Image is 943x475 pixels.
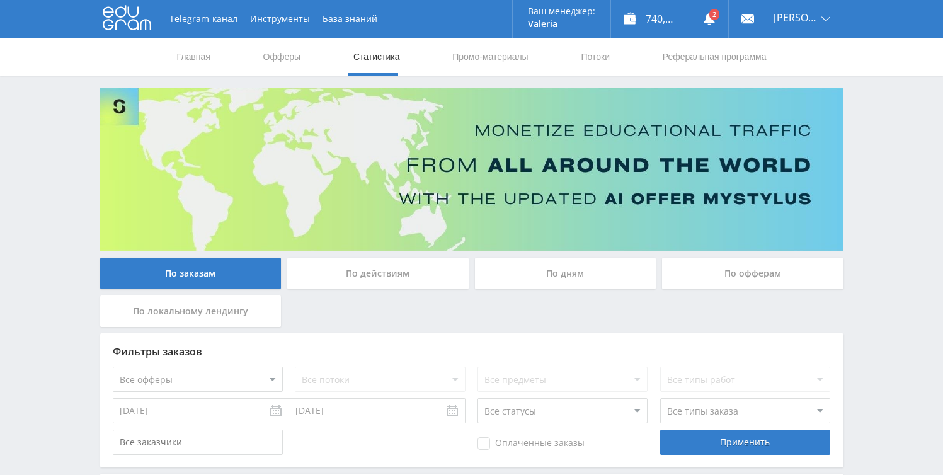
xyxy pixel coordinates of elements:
[475,258,656,289] div: По дням
[262,38,302,76] a: Офферы
[100,295,282,327] div: По локальному лендингу
[528,19,595,29] p: Valeria
[661,38,768,76] a: Реферальная программа
[477,437,585,450] span: Оплаченные заказы
[451,38,529,76] a: Промо-материалы
[580,38,611,76] a: Потоки
[113,430,283,455] input: Все заказчики
[176,38,212,76] a: Главная
[113,346,831,357] div: Фильтры заказов
[660,430,830,455] div: Применить
[287,258,469,289] div: По действиям
[774,13,818,23] span: [PERSON_NAME]
[100,88,843,251] img: Banner
[100,258,282,289] div: По заказам
[352,38,401,76] a: Статистика
[528,6,595,16] p: Ваш менеджер:
[662,258,843,289] div: По офферам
